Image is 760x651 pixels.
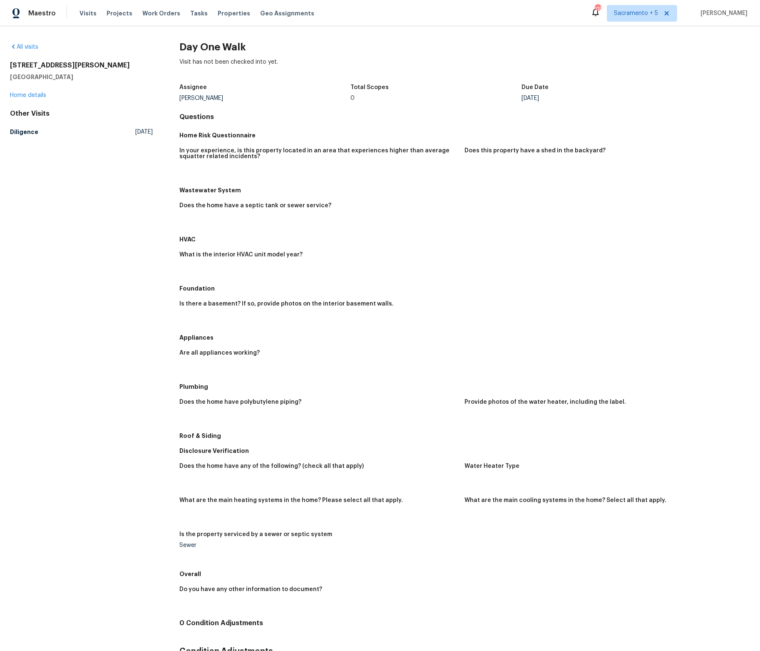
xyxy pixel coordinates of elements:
[464,463,519,469] h5: Water Heater Type
[595,5,601,13] div: 170
[464,399,626,405] h5: Provide photos of the water heater, including the label.
[464,148,606,154] h5: Does this property have a shed in the backyard?
[522,84,549,90] h5: Due Date
[260,9,314,17] span: Geo Assignments
[179,447,750,455] h5: Disclosure Verification
[179,432,750,440] h5: Roof & Siding
[179,203,331,209] h5: Does the home have a septic tank or sewer service?
[10,73,153,81] h5: [GEOGRAPHIC_DATA]
[28,9,56,17] span: Maestro
[179,58,750,80] div: Visit has not been checked into yet.
[10,124,153,139] a: Diligence[DATE]
[10,109,153,118] div: Other Visits
[179,333,750,342] h5: Appliances
[179,252,303,258] h5: What is the interior HVAC unit model year?
[522,95,693,101] div: [DATE]
[142,9,180,17] span: Work Orders
[614,9,658,17] span: Sacramento + 5
[179,148,458,159] h5: In your experience, is this property located in an area that experiences higher than average squa...
[107,9,132,17] span: Projects
[179,497,403,503] h5: What are the main heating systems in the home? Please select all that apply.
[179,95,350,101] div: [PERSON_NAME]
[10,61,153,70] h2: [STREET_ADDRESS][PERSON_NAME]
[190,10,208,16] span: Tasks
[10,44,38,50] a: All visits
[135,128,153,136] span: [DATE]
[179,532,332,537] h5: Is the property serviced by a sewer or septic system
[179,84,207,90] h5: Assignee
[179,43,750,51] h2: Day One Walk
[179,113,750,121] h4: Questions
[179,619,750,627] h4: 0 Condition Adjustments
[179,131,750,139] h5: Home Risk Questionnaire
[79,9,97,17] span: Visits
[10,128,38,136] h5: Diligence
[350,95,522,101] div: 0
[179,542,458,548] div: Sewer
[697,9,748,17] span: [PERSON_NAME]
[179,186,750,194] h5: Wastewater System
[10,92,46,98] a: Home details
[464,497,666,503] h5: What are the main cooling systems in the home? Select all that apply.
[179,570,750,578] h5: Overall
[179,399,301,405] h5: Does the home have polybutylene piping?
[179,235,750,244] h5: HVAC
[179,350,260,356] h5: Are all appliances working?
[179,463,364,469] h5: Does the home have any of the following? (check all that apply)
[218,9,250,17] span: Properties
[179,586,322,592] h5: Do you have any other information to document?
[179,383,750,391] h5: Plumbing
[179,301,394,307] h5: Is there a basement? If so, provide photos on the interior basement walls.
[179,284,750,293] h5: Foundation
[350,84,389,90] h5: Total Scopes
